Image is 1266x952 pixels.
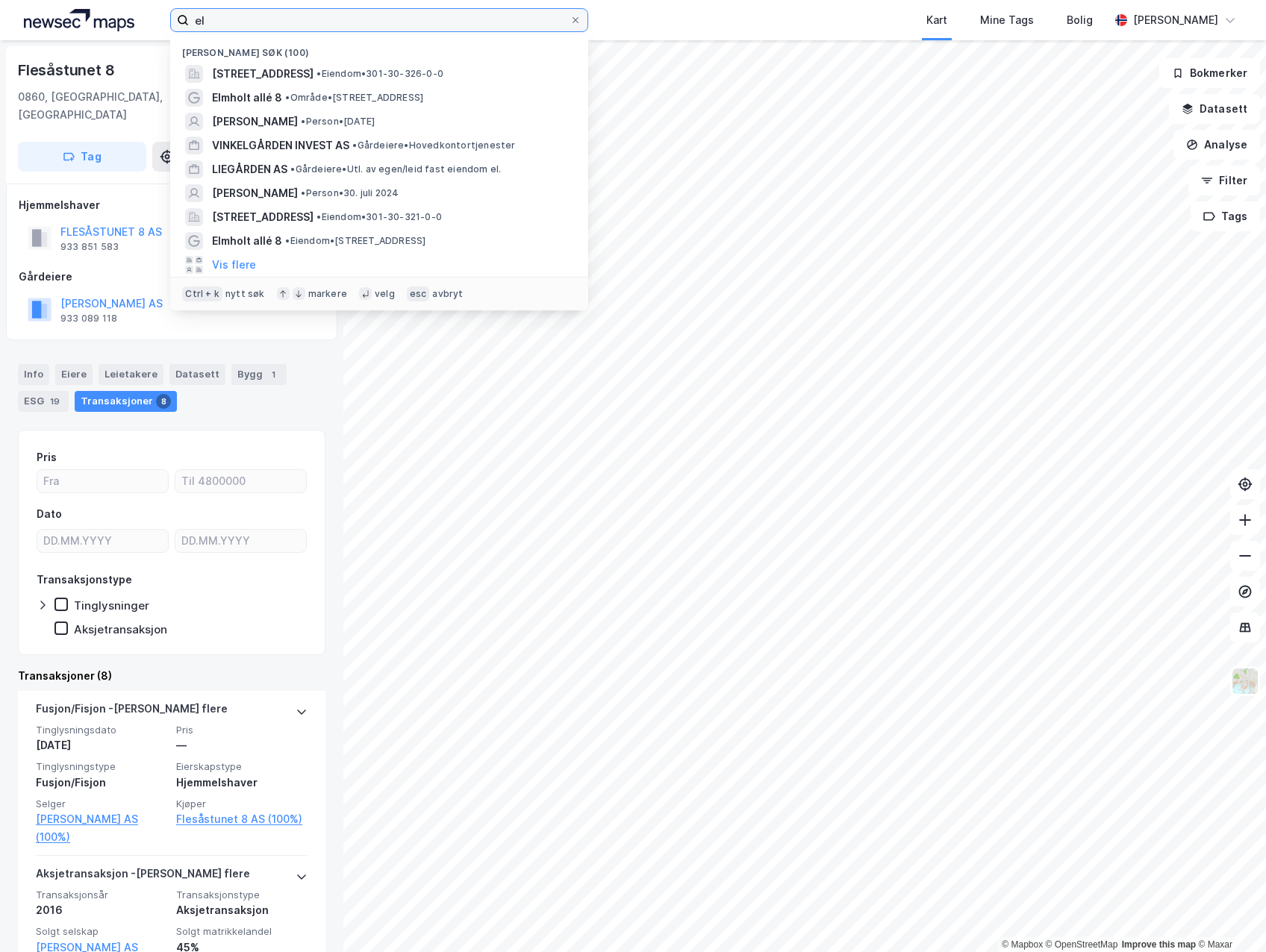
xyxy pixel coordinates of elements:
span: • [316,211,321,222]
span: Transaksjonstype [176,889,308,901]
span: Elmholt allé 8 [212,89,282,107]
iframe: Chat Widget [1191,880,1266,952]
button: Datasett [1169,94,1260,124]
span: Pris [176,724,308,736]
div: Dato [37,505,62,523]
div: 8 [156,394,171,409]
span: • [301,187,305,198]
div: ESG [18,391,69,412]
span: Elmholt allé 8 [212,232,282,250]
button: Analyse [1173,130,1260,160]
span: Person • 30. juli 2024 [301,187,399,199]
div: Pris [37,448,57,466]
a: Mapbox [1002,939,1043,950]
div: [DATE] [36,736,167,754]
img: Z [1231,667,1259,695]
span: Eiendom • 301-30-326-0-0 [316,68,443,80]
span: Solgt selskap [36,925,167,938]
span: Eierskapstype [176,760,308,773]
span: [PERSON_NAME] [212,113,298,131]
span: VINKELGÅRDEN INVEST AS [212,137,349,154]
input: DD.MM.YYYY [175,530,306,552]
span: Solgt matrikkelandel [176,925,308,938]
div: Kontrollprogram for chat [1191,880,1266,952]
img: logo.a4113a55bc3d86da70a041830d287a7e.svg [24,9,134,31]
div: Aksjetransaksjon - [PERSON_NAME] flere [36,865,250,889]
div: markere [308,288,347,300]
div: 933 089 118 [60,313,117,325]
div: Flesåstunet 8 [18,58,117,82]
span: • [285,92,290,103]
div: Mine Tags [980,11,1034,29]
div: Hjemmelshaver [19,196,325,214]
span: [PERSON_NAME] [212,184,298,202]
span: • [352,140,357,151]
div: Leietakere [99,364,163,385]
button: Vis flere [212,256,256,274]
input: Fra [37,470,168,492]
span: • [301,116,305,127]
span: Område • [STREET_ADDRESS] [285,92,423,104]
span: • [290,163,295,175]
span: Tinglysningstype [36,760,167,773]
span: Eiendom • [STREET_ADDRESS] [285,235,425,247]
div: nytt søk [225,288,265,300]
div: [PERSON_NAME] [1133,11,1218,29]
button: Tags [1191,201,1260,231]
span: Selger [36,798,167,810]
div: Fusjon/Fisjon [36,774,167,792]
div: Tinglysninger [74,598,149,613]
span: [STREET_ADDRESS] [212,208,314,226]
div: Hjemmelshaver [176,774,308,792]
input: Søk på adresse, matrikkel, gårdeiere, leietakere eller personer [189,9,570,31]
input: Til 4800000 [175,470,306,492]
div: — [176,736,308,754]
div: [PERSON_NAME] søk (100) [170,35,588,62]
input: DD.MM.YYYY [37,530,168,552]
span: • [285,235,290,246]
div: Aksjetransaksjon [176,901,308,919]
div: Transaksjoner [75,391,177,412]
div: 19 [47,394,63,409]
div: Datasett [169,364,225,385]
span: Kjøper [176,798,308,810]
div: Kart [926,11,947,29]
div: Bygg [231,364,287,385]
div: Bolig [1067,11,1093,29]
span: Person • [DATE] [301,116,375,128]
button: Tag [18,142,146,172]
span: Eiendom • 301-30-321-0-0 [316,211,442,223]
div: Fusjon/Fisjon - [PERSON_NAME] flere [36,700,228,724]
a: [PERSON_NAME] AS (100%) [36,810,167,846]
div: esc [407,286,430,301]
div: Gårdeiere [19,268,325,286]
div: Aksjetransaksjon [74,622,167,636]
div: 933 851 583 [60,241,119,253]
div: avbryt [432,288,463,300]
span: Tinglysningsdato [36,724,167,736]
a: OpenStreetMap [1046,939,1118,950]
span: [STREET_ADDRESS] [212,65,314,83]
div: Transaksjonstype [37,571,132,589]
span: LIEGÅRDEN AS [212,160,287,178]
a: Flesåstunet 8 AS (100%) [176,810,308,828]
span: • [316,68,321,79]
div: Ctrl + k [182,286,222,301]
button: Bokmerker [1159,58,1260,88]
div: Eiere [55,364,93,385]
div: Info [18,364,49,385]
span: Gårdeiere • Utl. av egen/leid fast eiendom el. [290,163,501,175]
div: Transaksjoner (8) [18,667,325,685]
div: 1 [266,367,281,382]
div: 0860, [GEOGRAPHIC_DATA], [GEOGRAPHIC_DATA] [18,88,212,124]
div: 2016 [36,901,167,919]
span: Transaksjonsår [36,889,167,901]
div: velg [375,288,395,300]
button: Filter [1188,166,1260,195]
span: Gårdeiere • Hovedkontortjenester [352,140,515,151]
a: Improve this map [1122,939,1196,950]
